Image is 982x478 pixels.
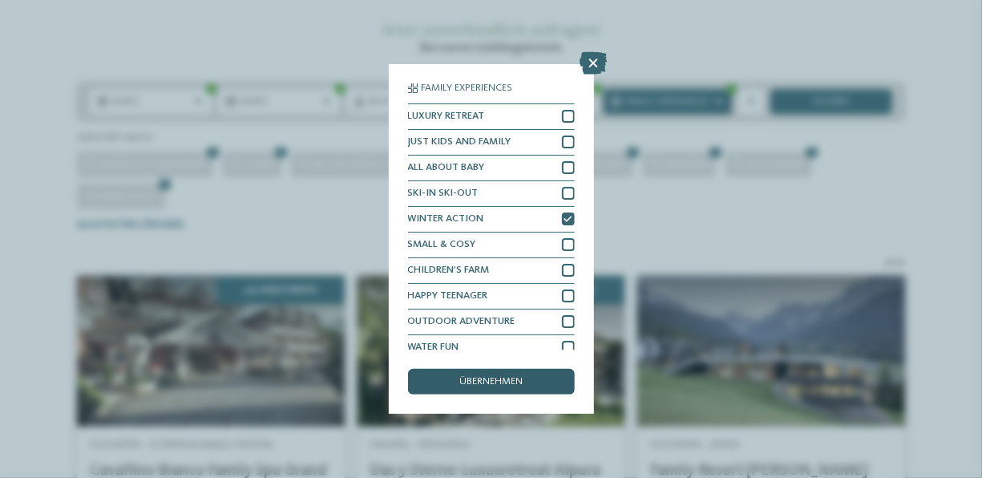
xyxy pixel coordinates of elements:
[459,377,523,387] span: übernehmen
[408,214,484,225] span: WINTER ACTION
[408,317,515,327] span: OUTDOOR ADVENTURE
[408,111,485,122] span: LUXURY RETREAT
[408,342,459,353] span: WATER FUN
[422,83,513,94] span: Family Experiences
[408,291,488,302] span: HAPPY TEENAGER
[408,265,490,276] span: CHILDREN’S FARM
[408,163,485,173] span: ALL ABOUT BABY
[408,240,476,250] span: SMALL & COSY
[408,188,479,199] span: SKI-IN SKI-OUT
[408,137,511,148] span: JUST KIDS AND FAMILY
